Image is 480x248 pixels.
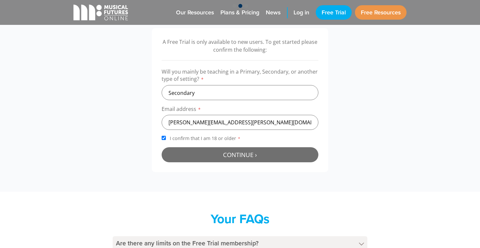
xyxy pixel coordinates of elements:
[220,8,259,17] span: Plans & Pricing
[162,105,318,115] label: Email address
[162,38,318,54] p: A Free Trial is only available to new users. To get started please confirm the following:
[162,136,166,140] input: I confirm that I am 18 or older*
[168,135,242,141] span: I confirm that I am 18 or older
[266,8,280,17] span: News
[176,8,214,17] span: Our Resources
[294,8,309,17] span: Log in
[162,147,318,162] button: Continue ›
[113,211,367,226] h2: Your FAQs
[355,5,407,20] a: Free Resources
[223,151,257,159] span: Continue ›
[316,5,352,20] a: Free Trial
[162,68,318,85] label: Will you mainly be teaching in a Primary, Secondary, or another type of setting?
